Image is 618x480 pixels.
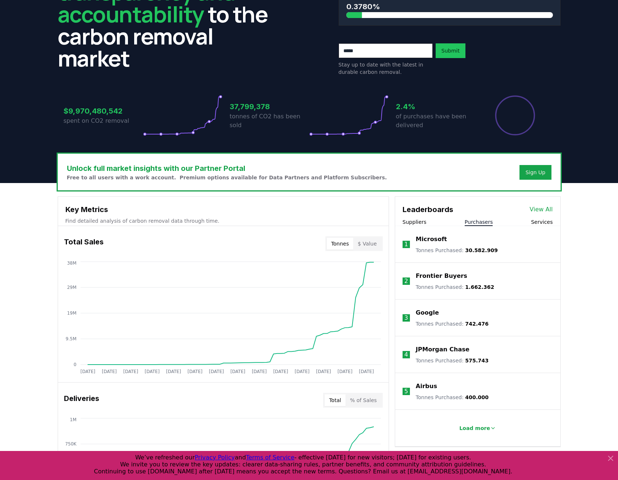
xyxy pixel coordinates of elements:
[64,105,143,117] h3: $9,970,480,542
[404,240,408,249] p: 1
[404,387,408,396] p: 5
[404,350,408,359] p: 4
[101,369,117,374] tspan: [DATE]
[465,358,489,363] span: 575.743
[251,369,267,374] tspan: [DATE]
[416,320,489,327] p: Tonnes Purchased :
[67,311,76,316] tspan: 19M
[465,218,493,226] button: Purchasers
[64,393,99,408] h3: Deliveries
[80,369,95,374] tspan: [DATE]
[327,238,353,250] button: Tonnes
[346,394,381,406] button: % of Sales
[346,1,553,12] h3: 0.3780%
[70,417,76,422] tspan: 1M
[67,163,387,174] h3: Unlock full market insights with our Partner Portal
[230,112,309,130] p: tonnes of CO2 has been sold
[65,336,76,341] tspan: 9.5M
[67,174,387,181] p: Free to all users with a work account. Premium options available for Data Partners and Platform S...
[416,394,489,401] p: Tonnes Purchased :
[525,169,545,176] a: Sign Up
[166,369,181,374] tspan: [DATE]
[396,112,475,130] p: of purchases have been delivered
[65,217,381,225] p: Find detailed analysis of carbon removal data through time.
[65,441,77,447] tspan: 750K
[67,285,76,290] tspan: 29M
[436,43,466,58] button: Submit
[403,218,426,226] button: Suppliers
[416,357,489,364] p: Tonnes Purchased :
[403,204,453,215] h3: Leaderboards
[273,369,288,374] tspan: [DATE]
[67,261,76,266] tspan: 38M
[416,235,447,244] a: Microsoft
[416,382,437,391] a: Airbus
[465,247,498,253] span: 30.582.909
[64,236,104,251] h3: Total Sales
[65,204,381,215] h3: Key Metrics
[519,165,551,180] button: Sign Up
[404,314,408,322] p: 3
[74,362,76,367] tspan: 0
[416,345,469,354] a: JPMorgan Chase
[64,117,143,125] p: spent on CO2 removal
[404,277,408,286] p: 2
[416,283,494,291] p: Tonnes Purchased :
[465,321,489,327] span: 742.476
[230,101,309,112] h3: 37,799,378
[123,369,138,374] tspan: [DATE]
[453,421,502,436] button: Load more
[494,95,536,136] div: Percentage of sales delivered
[465,394,489,400] span: 400.000
[396,101,475,112] h3: 2.4%
[531,218,553,226] button: Services
[530,205,553,214] a: View All
[230,369,245,374] tspan: [DATE]
[416,272,467,280] a: Frontier Buyers
[144,369,160,374] tspan: [DATE]
[316,369,331,374] tspan: [DATE]
[416,247,498,254] p: Tonnes Purchased :
[459,425,490,432] p: Load more
[359,369,374,374] tspan: [DATE]
[209,369,224,374] tspan: [DATE]
[325,394,346,406] button: Total
[337,369,353,374] tspan: [DATE]
[339,61,433,76] p: Stay up to date with the latest in durable carbon removal.
[465,284,494,290] span: 1.662.362
[416,308,439,317] a: Google
[187,369,203,374] tspan: [DATE]
[353,238,381,250] button: $ Value
[294,369,310,374] tspan: [DATE]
